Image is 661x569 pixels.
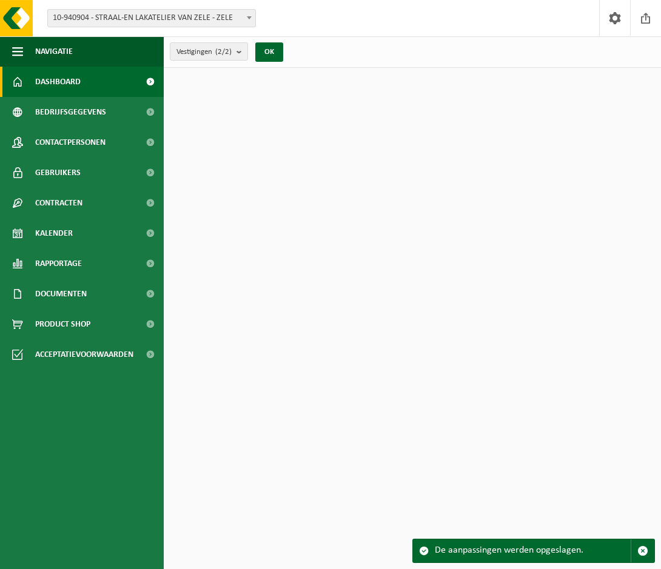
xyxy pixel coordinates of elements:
[35,36,73,67] span: Navigatie
[176,43,232,61] span: Vestigingen
[170,42,248,61] button: Vestigingen(2/2)
[35,97,106,127] span: Bedrijfsgegevens
[255,42,283,62] button: OK
[215,48,232,56] count: (2/2)
[35,188,82,218] span: Contracten
[35,218,73,248] span: Kalender
[35,248,82,279] span: Rapportage
[435,539,631,562] div: De aanpassingen werden opgeslagen.
[35,309,90,339] span: Product Shop
[35,158,81,188] span: Gebruikers
[48,10,255,27] span: 10-940904 - STRAAL-EN LAKATELIER VAN ZELE - ZELE
[35,67,81,97] span: Dashboard
[35,339,133,370] span: Acceptatievoorwaarden
[35,279,87,309] span: Documenten
[47,9,256,27] span: 10-940904 - STRAAL-EN LAKATELIER VAN ZELE - ZELE
[35,127,106,158] span: Contactpersonen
